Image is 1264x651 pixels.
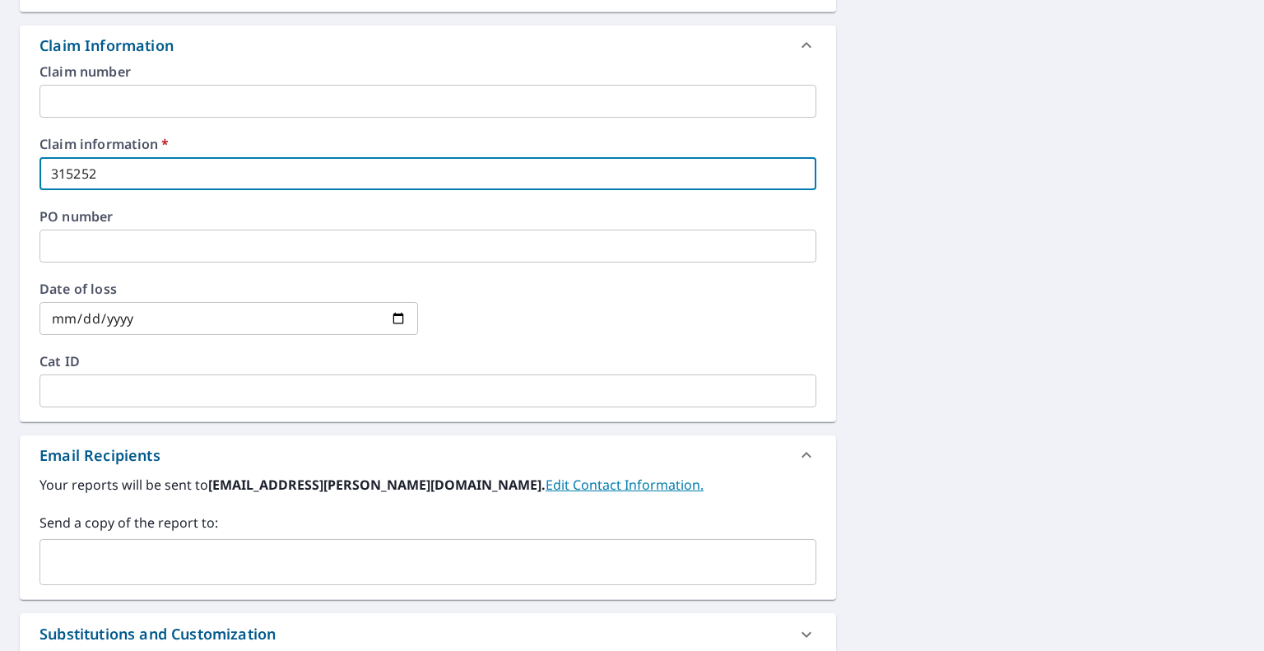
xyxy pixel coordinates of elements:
label: Cat ID [39,355,816,368]
label: Claim number [39,65,816,78]
label: Your reports will be sent to [39,475,816,495]
div: Substitutions and Customization [39,623,276,645]
div: Email Recipients [20,435,836,475]
div: Claim Information [39,35,174,57]
b: [EMAIL_ADDRESS][PERSON_NAME][DOMAIN_NAME]. [208,476,546,494]
label: Send a copy of the report to: [39,513,816,532]
label: Claim information [39,137,816,151]
a: EditContactInfo [546,476,704,494]
label: PO number [39,210,816,223]
div: Claim Information [20,26,836,65]
label: Date of loss [39,282,418,295]
div: Email Recipients [39,444,160,467]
